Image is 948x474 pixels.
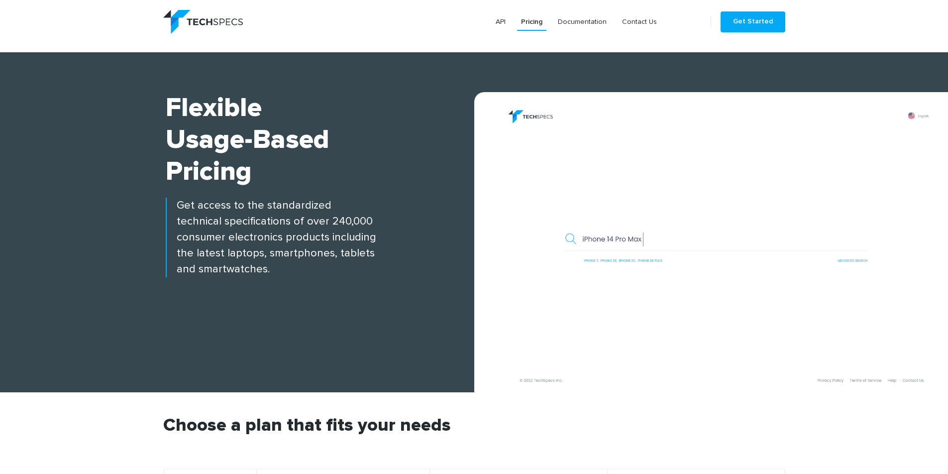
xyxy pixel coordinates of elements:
h2: Choose a plan that fits your needs [163,417,785,469]
a: API [492,13,510,31]
h1: Flexible Usage-based Pricing [166,92,474,188]
a: Get Started [721,11,785,32]
a: Documentation [554,13,611,31]
a: Pricing [517,13,546,31]
a: Contact Us [618,13,661,31]
img: logo [163,10,243,34]
p: Get access to the standardized technical specifications of over 240,000 consumer electronics prod... [166,198,474,277]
